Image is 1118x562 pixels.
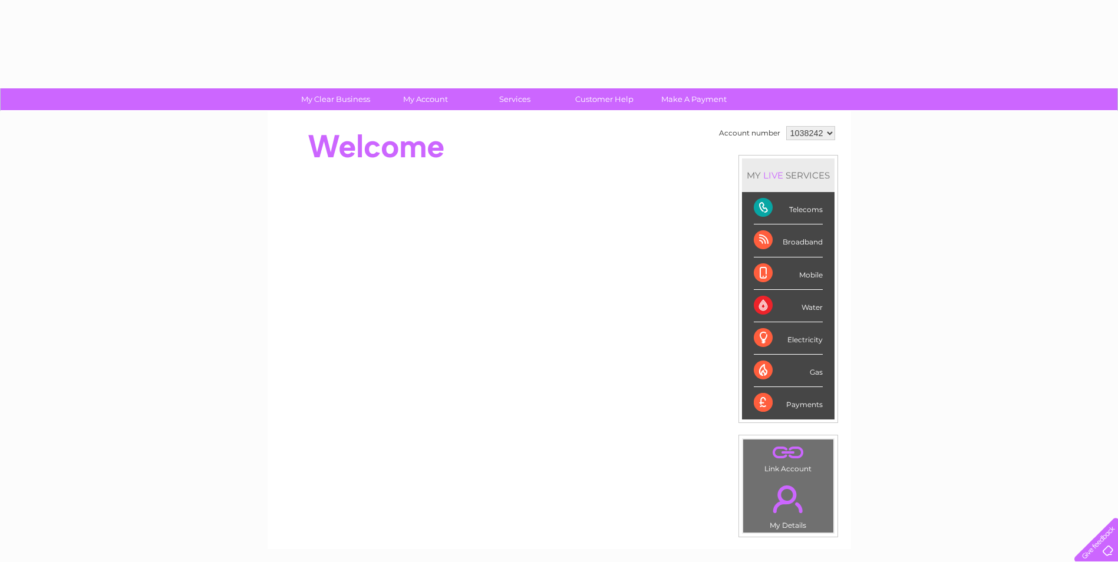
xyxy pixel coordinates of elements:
a: My Account [377,88,474,110]
a: My Clear Business [287,88,384,110]
div: Gas [754,355,823,387]
div: Mobile [754,257,823,290]
a: Make A Payment [645,88,743,110]
td: Link Account [743,439,834,476]
a: . [746,442,830,463]
div: Electricity [754,322,823,355]
div: MY SERVICES [742,158,835,192]
a: . [746,478,830,520]
div: LIVE [761,170,786,181]
td: My Details [743,475,834,533]
td: Account number [716,123,783,143]
a: Customer Help [556,88,653,110]
a: Services [466,88,563,110]
div: Broadband [754,224,823,257]
div: Payments [754,387,823,419]
div: Telecoms [754,192,823,224]
div: Water [754,290,823,322]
